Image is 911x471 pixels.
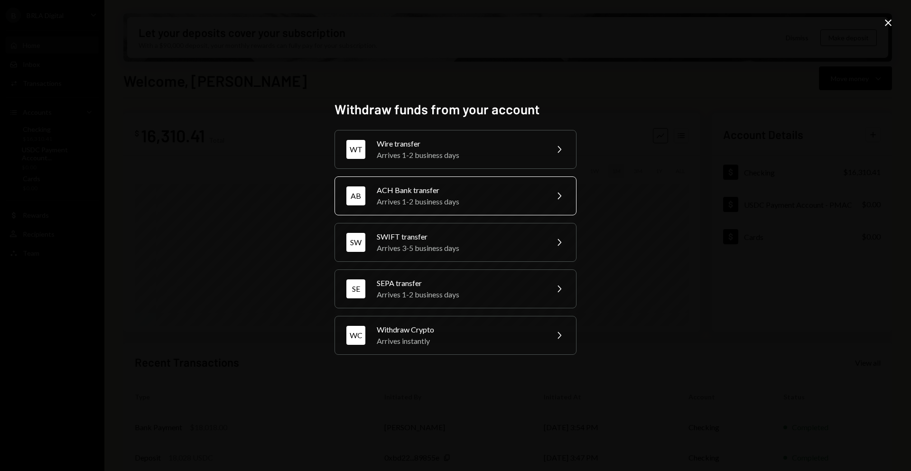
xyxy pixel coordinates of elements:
button: WCWithdraw CryptoArrives instantly [335,316,576,355]
button: SWSWIFT transferArrives 3-5 business days [335,223,576,262]
div: Arrives instantly [377,335,542,347]
div: Withdraw Crypto [377,324,542,335]
div: Arrives 1-2 business days [377,196,542,207]
div: Wire transfer [377,138,542,149]
div: SE [346,279,365,298]
button: SESEPA transferArrives 1-2 business days [335,269,576,308]
div: WC [346,326,365,345]
h2: Withdraw funds from your account [335,100,576,119]
div: ACH Bank transfer [377,185,542,196]
button: ABACH Bank transferArrives 1-2 business days [335,176,576,215]
div: AB [346,186,365,205]
div: SEPA transfer [377,277,542,289]
button: WTWire transferArrives 1-2 business days [335,130,576,169]
div: SWIFT transfer [377,231,542,242]
div: Arrives 3-5 business days [377,242,542,254]
div: Arrives 1-2 business days [377,289,542,300]
div: Arrives 1-2 business days [377,149,542,161]
div: WT [346,140,365,159]
div: SW [346,233,365,252]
